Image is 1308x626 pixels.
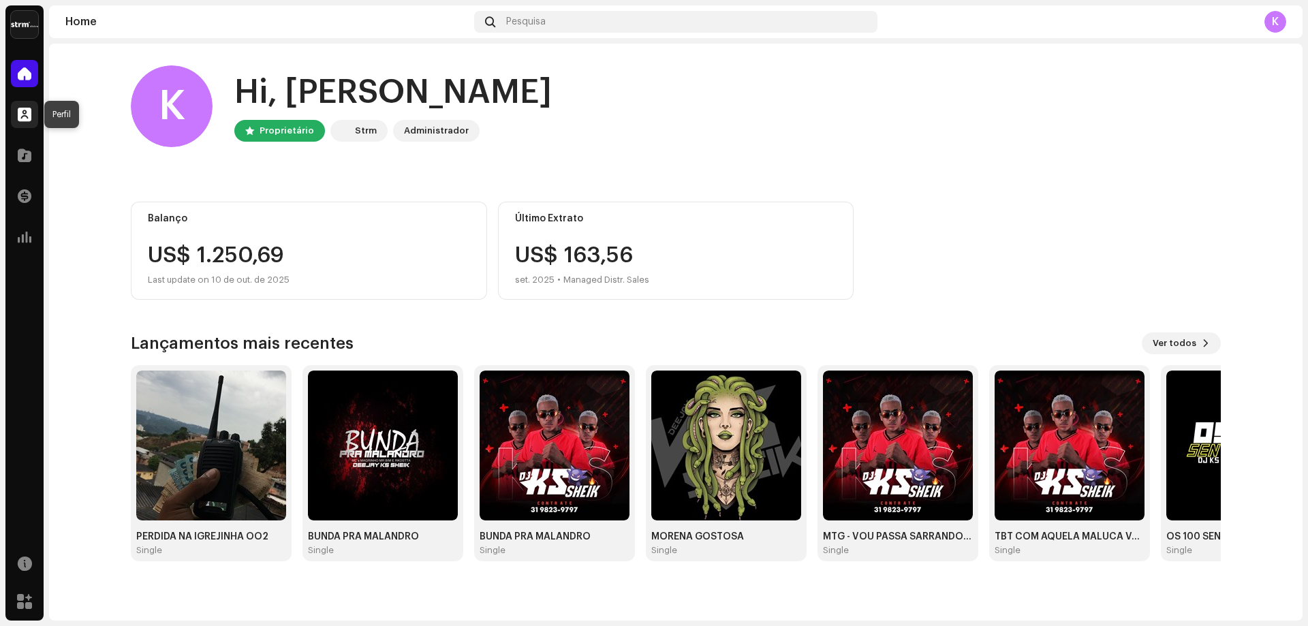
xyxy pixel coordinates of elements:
img: 7940c003-b613-4bd9-a9cf-1c6771523333 [823,371,973,520]
div: Managed Distr. Sales [563,272,649,288]
div: Hi, [PERSON_NAME] [234,71,552,114]
div: Single [308,545,334,556]
img: b6c383a7-7e5e-4bf9-8228-169353627cc2 [136,371,286,520]
div: Single [1166,545,1192,556]
div: TBT COM AQUELA MALUCA Vs TROPA DO [PERSON_NAME] [995,531,1144,542]
div: Strm [355,123,377,139]
div: Single [995,545,1021,556]
img: 408b884b-546b-4518-8448-1008f9c76b02 [333,123,349,139]
div: Single [136,545,162,556]
div: set. 2025 [515,272,555,288]
div: Single [480,545,505,556]
div: MORENA GOSTOSA [651,531,801,542]
div: Proprietário [260,123,314,139]
div: MTG - VOU PASSA SARRANDO O BICO [823,531,973,542]
re-o-card-value: Último Extrato [498,202,854,300]
img: b40c01d2-98ab-4a43-99ff-1dddd7fb1b02 [651,371,801,520]
div: • [557,272,561,288]
div: K [131,65,213,147]
div: Single [651,545,677,556]
div: Último Extrato [515,213,837,224]
img: 408b884b-546b-4518-8448-1008f9c76b02 [11,11,38,38]
div: PERDIDA NA IGREJINHA OO2 [136,531,286,542]
div: Balanço [148,213,470,224]
img: 16b84a09-2386-4852-923c-9a2c5a9faa89 [308,371,458,520]
button: Ver todos [1142,332,1221,354]
div: Last update on 10 de out. de 2025 [148,272,470,288]
div: BUNDA PRA MALANDRO [308,531,458,542]
img: 422ac826-2efd-4bca-8185-f1f89c7ba09a [480,371,629,520]
h3: Lançamentos mais recentes [131,332,354,354]
img: 4b461358-df40-46ca-bce9-cc68852b79a3 [995,371,1144,520]
div: Administrador [404,123,469,139]
div: K [1264,11,1286,33]
div: Home [65,16,469,27]
span: Ver todos [1153,330,1196,357]
div: Single [823,545,849,556]
div: BUNDA PRA MALANDRO [480,531,629,542]
re-o-card-value: Balanço [131,202,487,300]
span: Pesquisa [506,16,546,27]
